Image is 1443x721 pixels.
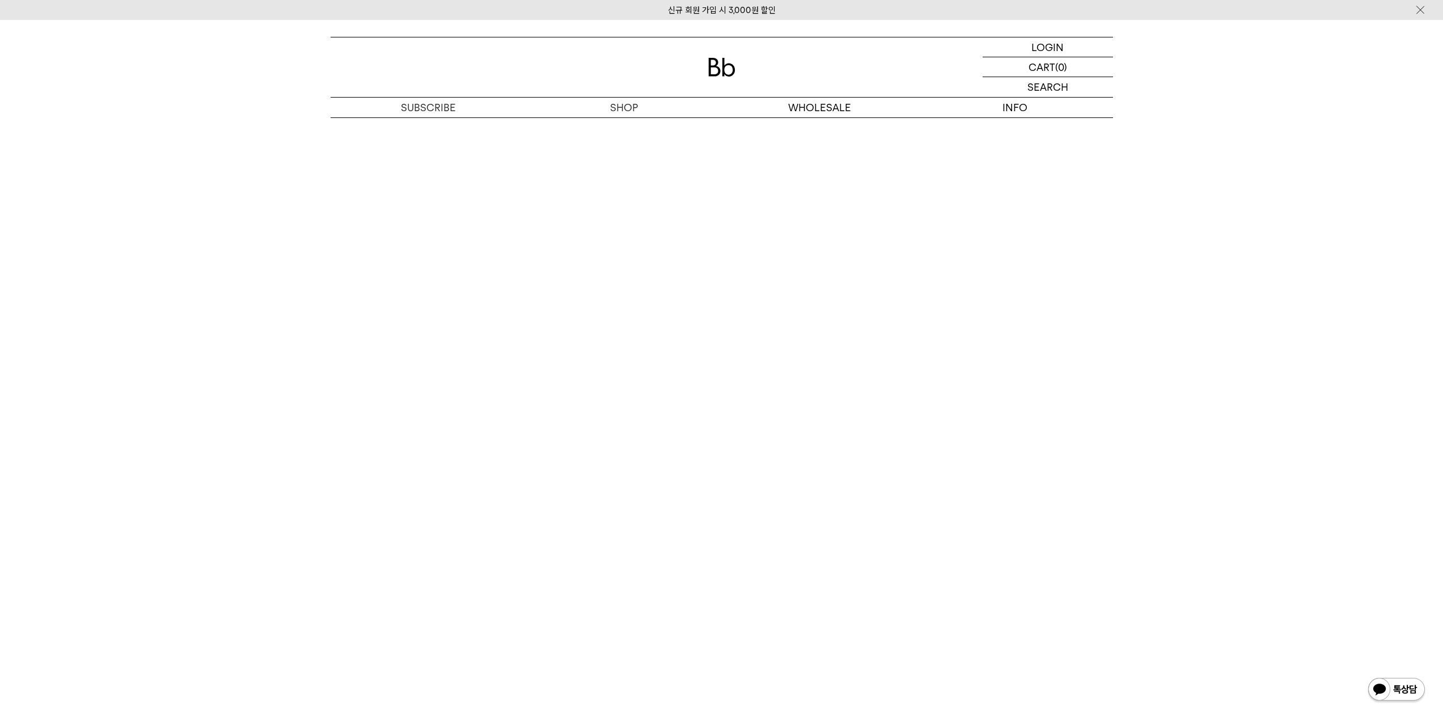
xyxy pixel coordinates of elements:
[668,5,776,15] a: 신규 회원 가입 시 3,000원 할인
[331,98,526,117] a: SUBSCRIBE
[917,98,1113,117] p: INFO
[1027,77,1068,97] p: SEARCH
[708,58,735,77] img: 로고
[526,98,722,117] a: SHOP
[722,98,917,117] p: WHOLESALE
[1055,57,1067,77] p: (0)
[1029,57,1055,77] p: CART
[983,37,1113,57] a: LOGIN
[1367,677,1426,704] img: 카카오톡 채널 1:1 채팅 버튼
[1031,37,1064,57] p: LOGIN
[983,57,1113,77] a: CART (0)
